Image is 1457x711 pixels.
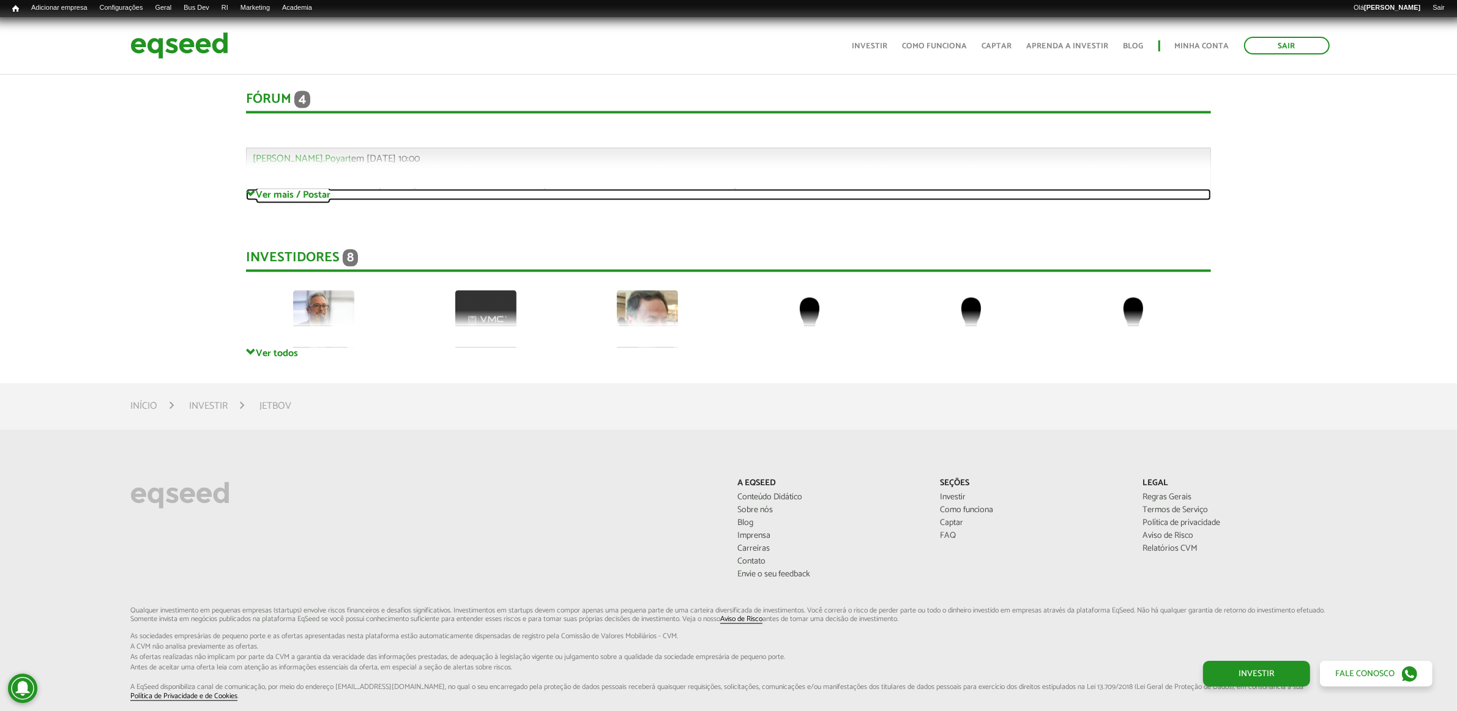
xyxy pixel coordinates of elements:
a: Blog [1123,42,1144,50]
a: Investir [940,493,1124,502]
a: Sair [1244,37,1330,54]
a: Minha conta [1175,42,1229,50]
img: default-user.png [941,290,1002,351]
a: Política de Privacidade e de Cookies [130,693,237,701]
a: Como funciona [903,42,967,50]
img: picture-100036-1732821753.png [455,290,516,351]
p: Legal [1142,478,1327,489]
a: Política de privacidade [1142,519,1327,527]
a: Aviso de Risco [1142,532,1327,540]
span: A CVM não analisa previamente as ofertas. [130,643,1326,650]
a: Olá[PERSON_NAME] [1347,3,1426,13]
a: Geral [149,3,177,13]
p: Qualquer investimento em pequenas empresas (startups) envolve riscos financeiros e desafios signi... [130,606,1326,701]
a: Aviso de Risco [720,616,762,624]
a: Aprenda a investir [1027,42,1109,50]
span: As ofertas realizadas não implicam por parte da CVM a garantia da veracidade das informações p... [130,653,1326,661]
img: default-user.png [1103,290,1164,351]
a: Bus Dev [177,3,215,13]
a: Adicionar empresa [25,3,94,13]
a: Ver todos [246,347,1211,359]
li: JetBov [259,398,291,414]
a: Investir [189,401,228,411]
span: Início [12,4,19,13]
span: As sociedades empresárias de pequeno porte e as ofertas apresentadas nesta plataforma estão aut... [130,633,1326,640]
a: Captar [940,519,1124,527]
a: Relatórios CVM [1142,545,1327,553]
a: RI [215,3,234,13]
a: Termos de Serviço [1142,506,1327,515]
span: Antes de aceitar uma oferta leia com atenção as informações essenciais da oferta, em especial... [130,664,1326,671]
a: Início [130,401,157,411]
a: Sair [1426,3,1451,13]
span: 4 [294,91,310,108]
img: EqSeed Logo [130,478,229,512]
a: Regras Gerais [1142,493,1327,502]
a: Envie o seu feedback [737,570,922,579]
a: Configurações [94,3,149,13]
a: Investir [852,42,888,50]
img: picture-112624-1716663541.png [617,290,678,351]
a: Academia [276,3,318,13]
div: Investidores [246,249,1211,272]
a: Fale conosco [1320,661,1433,687]
a: Captar [982,42,1012,50]
span: 8 [343,249,358,266]
span: em [DATE] 10:00 [253,151,420,167]
img: picture-112313-1743624016.jpg [293,290,354,351]
a: FAQ [940,532,1124,540]
p: Seções [940,478,1124,489]
a: Carreiras [737,545,922,553]
div: Fórum [246,91,1211,113]
a: Ver mais / Postar [246,188,1211,200]
a: Imprensa [737,532,922,540]
a: Investir [1203,661,1310,687]
a: Início [6,3,25,15]
img: default-user.png [779,290,840,351]
img: EqSeed [130,29,228,62]
a: Blog [737,519,922,527]
a: Marketing [234,3,276,13]
a: Conteúdo Didático [737,493,922,502]
a: Como funciona [940,506,1124,515]
a: Sobre nós [737,506,922,515]
a: Contato [737,557,922,566]
p: A EqSeed [737,478,922,489]
strong: [PERSON_NAME] [1364,4,1420,11]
